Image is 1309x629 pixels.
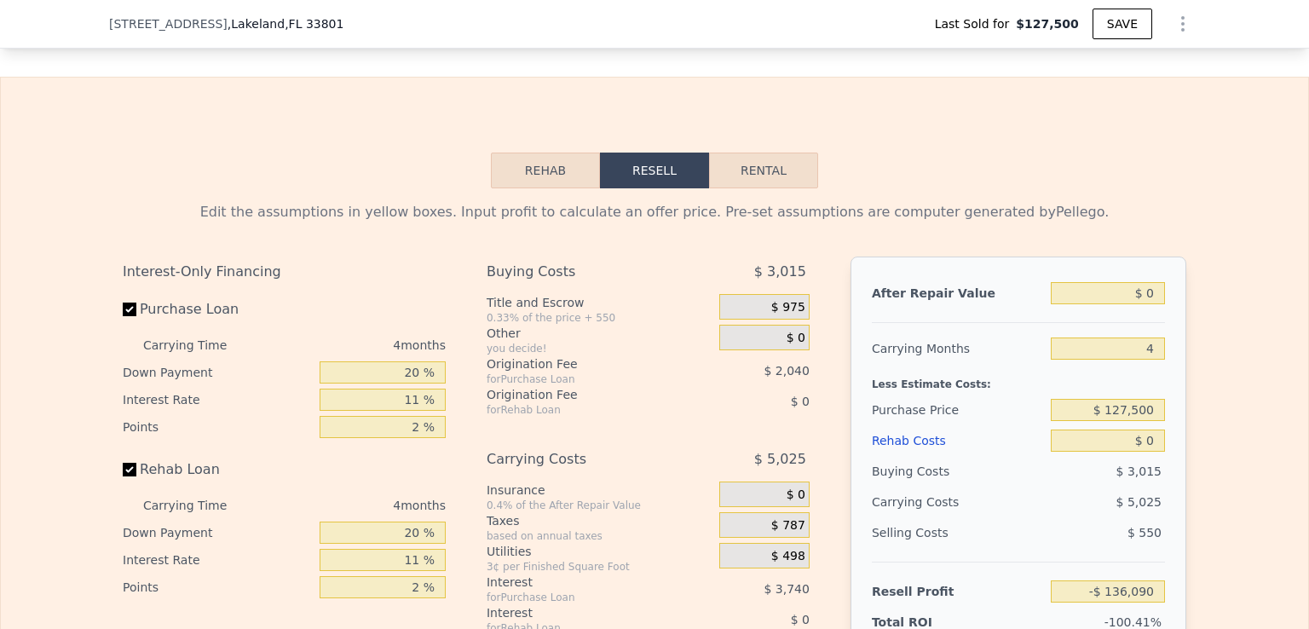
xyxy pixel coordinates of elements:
[487,529,712,543] div: based on annual taxes
[872,278,1044,309] div: After Repair Value
[791,395,810,408] span: $ 0
[487,499,712,512] div: 0.4% of the After Repair Value
[872,395,1044,425] div: Purchase Price
[872,425,1044,456] div: Rehab Costs
[261,492,446,519] div: 4 months
[123,574,313,601] div: Points
[123,413,313,441] div: Points
[709,153,818,188] button: Rental
[1127,526,1162,540] span: $ 550
[487,482,712,499] div: Insurance
[872,576,1044,607] div: Resell Profit
[123,257,446,287] div: Interest-Only Financing
[600,153,709,188] button: Resell
[764,582,809,596] span: $ 3,740
[228,15,344,32] span: , Lakeland
[787,488,805,503] span: $ 0
[771,518,805,534] span: $ 787
[754,257,806,287] span: $ 3,015
[1016,15,1079,32] span: $127,500
[487,444,677,475] div: Carrying Costs
[487,386,677,403] div: Origination Fee
[487,512,712,529] div: Taxes
[487,574,677,591] div: Interest
[771,549,805,564] span: $ 498
[487,372,677,386] div: for Purchase Loan
[754,444,806,475] span: $ 5,025
[1093,9,1152,39] button: SAVE
[123,546,313,574] div: Interest Rate
[935,15,1017,32] span: Last Sold for
[487,325,712,342] div: Other
[1116,495,1162,509] span: $ 5,025
[872,456,1044,487] div: Buying Costs
[487,311,712,325] div: 0.33% of the price + 550
[487,342,712,355] div: you decide!
[123,359,313,386] div: Down Payment
[872,364,1165,395] div: Less Estimate Costs:
[123,463,136,476] input: Rehab Loan
[487,543,712,560] div: Utilities
[487,560,712,574] div: 3¢ per Finished Square Foot
[487,257,677,287] div: Buying Costs
[109,15,228,32] span: [STREET_ADDRESS]
[764,364,809,378] span: $ 2,040
[787,331,805,346] span: $ 0
[285,17,343,31] span: , FL 33801
[143,332,254,359] div: Carrying Time
[261,332,446,359] div: 4 months
[872,333,1044,364] div: Carrying Months
[872,487,978,517] div: Carrying Costs
[487,604,677,621] div: Interest
[487,294,712,311] div: Title and Escrow
[123,294,313,325] label: Purchase Loan
[123,202,1186,222] div: Edit the assumptions in yellow boxes. Input profit to calculate an offer price. Pre-set assumptio...
[872,517,1044,548] div: Selling Costs
[487,591,677,604] div: for Purchase Loan
[487,403,677,417] div: for Rehab Loan
[487,355,677,372] div: Origination Fee
[1116,465,1162,478] span: $ 3,015
[771,300,805,315] span: $ 975
[491,153,600,188] button: Rehab
[143,492,254,519] div: Carrying Time
[1104,615,1162,629] span: -100.41%
[123,454,313,485] label: Rehab Loan
[791,613,810,626] span: $ 0
[123,386,313,413] div: Interest Rate
[123,303,136,316] input: Purchase Loan
[1166,7,1200,41] button: Show Options
[123,519,313,546] div: Down Payment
